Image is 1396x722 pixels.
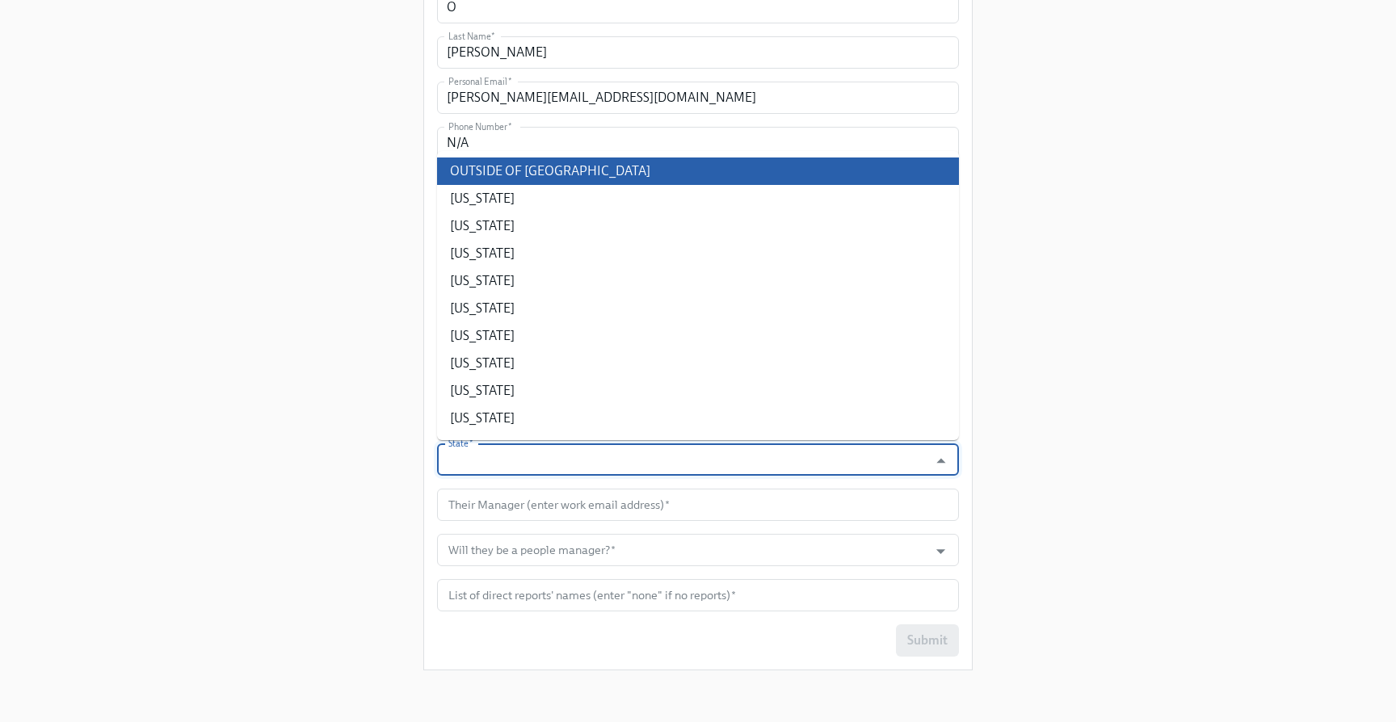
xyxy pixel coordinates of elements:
[437,212,959,240] li: [US_STATE]
[437,295,959,322] li: [US_STATE]
[437,267,959,295] li: [US_STATE]
[437,377,959,405] li: [US_STATE]
[437,432,959,460] li: [US_STATE]
[437,240,959,267] li: [US_STATE]
[437,405,959,432] li: [US_STATE]
[437,350,959,377] li: [US_STATE]
[437,157,959,185] li: OUTSIDE OF [GEOGRAPHIC_DATA]
[928,539,953,564] button: Open
[928,448,953,473] button: Close
[437,185,959,212] li: [US_STATE]
[437,322,959,350] li: [US_STATE]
